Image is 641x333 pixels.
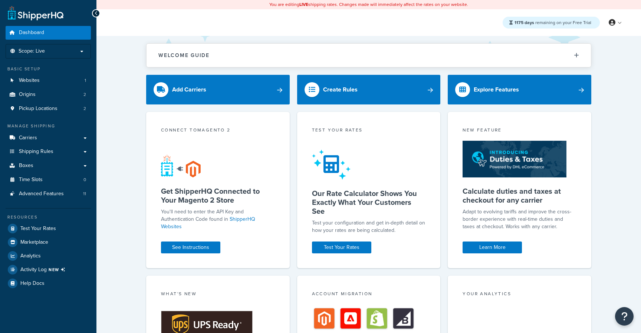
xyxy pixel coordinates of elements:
[20,265,68,274] span: Activity Log
[323,84,358,95] div: Create Rules
[161,215,255,230] a: ShipperHQ Websites
[161,290,275,299] div: What's New
[83,191,86,197] span: 11
[19,48,45,54] span: Scope: Live
[312,189,426,216] h5: Our Rate Calculator Shows You Exactly What Your Customers See
[6,187,91,201] li: Advanced Features
[158,53,210,58] h2: Welcome Guide
[161,127,275,135] div: Connect to Magento 2
[19,149,53,155] span: Shipping Rules
[6,88,91,101] li: Origins
[297,75,441,104] a: Create Rules
[19,91,36,98] span: Origins
[85,77,86,84] span: 1
[312,290,426,299] div: Account Migration
[6,222,91,235] a: Test Your Rates
[6,131,91,145] a: Carriers
[6,145,91,159] a: Shipping Rules
[83,106,86,112] span: 2
[463,127,576,135] div: New Feature
[20,280,45,287] span: Help Docs
[463,242,522,253] a: Learn More
[463,187,576,204] h5: Calculate duties and taxes at checkout for any carrier
[474,84,519,95] div: Explore Features
[19,163,33,169] span: Boxes
[146,75,290,104] a: Add Carriers
[172,84,206,95] div: Add Carriers
[6,236,91,249] a: Marketplace
[6,187,91,201] a: Advanced Features11
[83,91,86,98] span: 2
[615,307,634,326] button: Open Resource Center
[83,177,86,183] span: 0
[19,106,57,112] span: Pickup Locations
[6,277,91,290] a: Help Docs
[161,242,220,253] a: See Instructions
[6,249,91,263] a: Analytics
[6,263,91,276] li: [object Object]
[19,177,43,183] span: Time Slots
[19,135,37,141] span: Carriers
[6,74,91,87] a: Websites1
[6,173,91,187] a: Time Slots0
[448,75,591,104] a: Explore Features
[6,214,91,220] div: Resources
[19,191,64,197] span: Advanced Features
[161,154,201,177] img: connect-shq-magento-24cdf84b.svg
[19,30,44,36] span: Dashboard
[6,173,91,187] li: Time Slots
[299,1,308,8] b: LIVE
[6,102,91,116] a: Pickup Locations2
[6,159,91,173] a: Boxes
[312,242,371,253] a: Test Your Rates
[20,253,41,259] span: Analytics
[6,26,91,40] a: Dashboard
[20,239,48,246] span: Marketplace
[161,187,275,204] h5: Get ShipperHQ Connected to Your Magento 2 Store
[6,102,91,116] li: Pickup Locations
[161,208,275,230] p: You'll need to enter the API Key and Authentication Code found in
[463,208,576,230] p: Adapt to evolving tariffs and improve the cross-border experience with real-time duties and taxes...
[6,263,91,276] a: Activity LogNEW
[19,77,40,84] span: Websites
[312,127,426,135] div: Test your rates
[312,219,426,234] div: Test your configuration and get in-depth detail on how your rates are being calculated.
[147,44,591,67] button: Welcome Guide
[49,267,68,273] span: NEW
[515,19,591,26] span: remaining on your Free Trial
[6,88,91,101] a: Origins2
[463,290,576,299] div: Your Analytics
[515,19,534,26] strong: 1175 days
[20,226,56,232] span: Test Your Rates
[6,123,91,129] div: Manage Shipping
[6,66,91,72] div: Basic Setup
[6,74,91,87] li: Websites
